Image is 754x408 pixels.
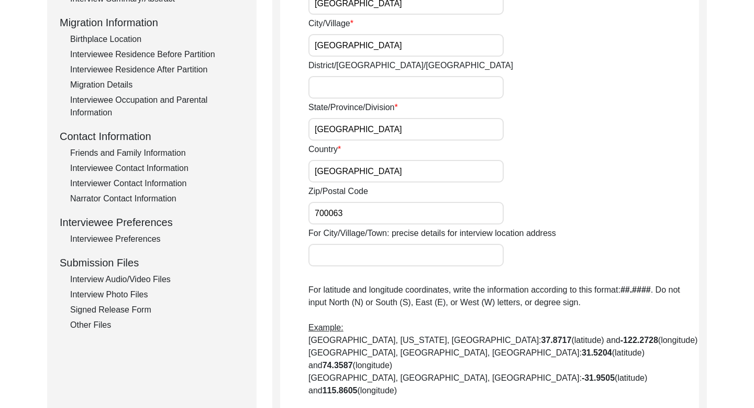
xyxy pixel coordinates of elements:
[70,304,244,316] div: Signed Release Form
[60,214,244,230] div: Interviewee Preferences
[70,94,244,119] div: Interviewee Occupation and Parental Information
[70,192,244,205] div: Narrator Contact Information
[60,15,244,30] div: Migration Information
[308,59,513,72] label: District/[GEOGRAPHIC_DATA]/[GEOGRAPHIC_DATA]
[323,386,358,395] b: 115.8605
[308,284,699,397] p: For latitude and longitude coordinates, write the information according to this format: . Do not ...
[620,336,658,345] b: -122.2728
[60,128,244,144] div: Contact Information
[70,147,244,159] div: Friends and Family Information
[70,48,244,61] div: Interviewee Residence Before Partition
[70,162,244,175] div: Interviewee Contact Information
[620,285,651,294] b: ##.####
[70,233,244,245] div: Interviewee Preferences
[60,255,244,271] div: Submission Files
[308,185,368,198] label: Zip/Postal Code
[541,336,572,345] b: 37.8717
[308,101,398,114] label: State/Province/Division
[323,361,353,370] b: 74.3587
[308,227,556,240] label: For City/Village/Town: precise details for interview location address
[308,143,341,156] label: Country
[70,63,244,76] div: Interviewee Residence After Partition
[582,373,615,382] b: -31.9505
[70,273,244,286] div: Interview Audio/Video Files
[308,17,353,30] label: City/Village
[70,288,244,301] div: Interview Photo Files
[70,177,244,190] div: Interviewer Contact Information
[70,319,244,331] div: Other Files
[70,79,244,91] div: Migration Details
[582,348,612,357] b: 31.5204
[70,33,244,46] div: Birthplace Location
[308,323,343,332] span: Example:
